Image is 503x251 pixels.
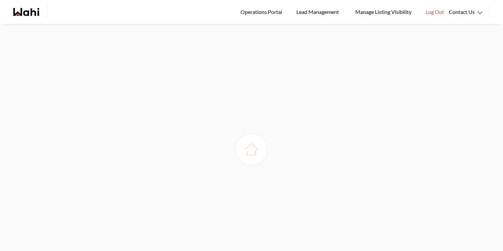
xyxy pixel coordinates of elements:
span: Manage Listing Visibility [353,8,414,16]
span: Lead Management [296,8,341,16]
span: Operations Portal [241,8,284,16]
img: loading house image [242,140,261,159]
a: Wahi homepage [13,8,39,16]
span: Log Out [425,8,444,16]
